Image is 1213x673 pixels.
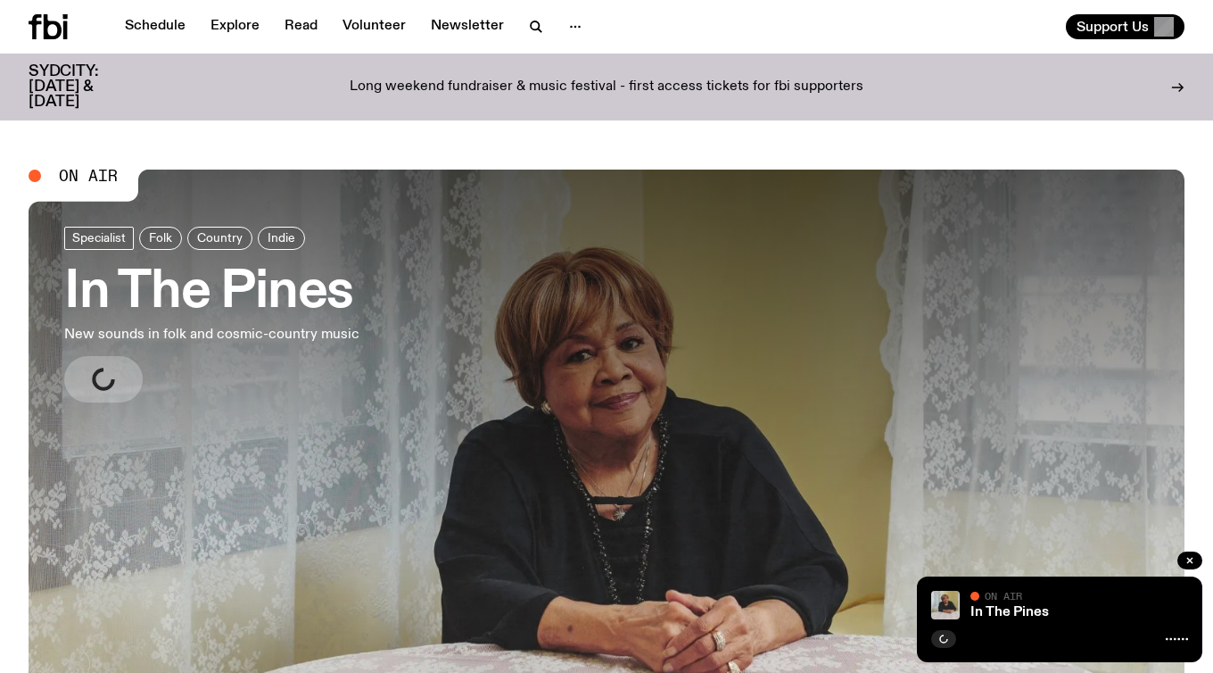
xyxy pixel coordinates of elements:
[258,227,305,250] a: Indie
[187,227,252,250] a: Country
[64,227,359,403] a: In The PinesNew sounds in folk and cosmic-country music
[1066,14,1184,39] button: Support Us
[29,64,143,110] h3: SYDCITY: [DATE] & [DATE]
[72,231,126,245] span: Specialist
[420,14,515,39] a: Newsletter
[114,14,196,39] a: Schedule
[64,324,359,345] p: New sounds in folk and cosmic-country music
[64,268,359,318] h3: In The Pines
[970,605,1049,619] a: In The Pines
[200,14,270,39] a: Explore
[59,168,118,184] span: On Air
[332,14,417,39] a: Volunteer
[350,79,863,96] p: Long weekend fundraiser & music festival - first access tickets for fbi supporters
[197,231,243,245] span: Country
[268,231,295,245] span: Indie
[985,590,1022,602] span: On Air
[64,227,134,250] a: Specialist
[149,231,172,245] span: Folk
[274,14,328,39] a: Read
[1077,19,1149,35] span: Support Us
[139,227,182,250] a: Folk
